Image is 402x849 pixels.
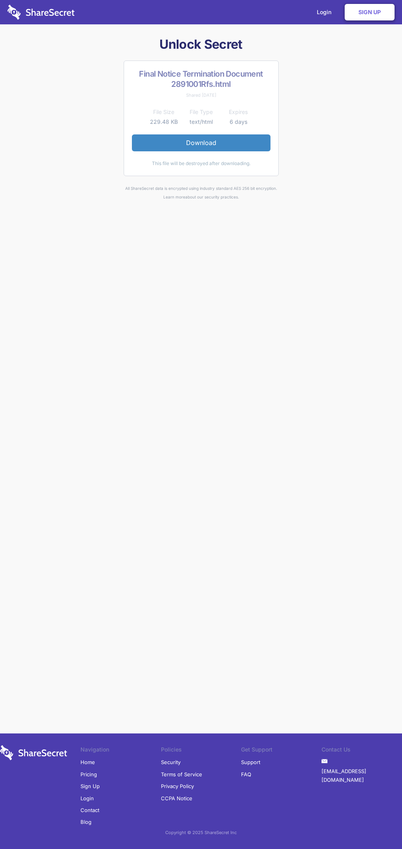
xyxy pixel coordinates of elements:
[80,745,161,756] li: Navigation
[80,816,91,828] a: Blog
[220,117,257,127] td: 6 days
[183,107,220,117] th: File Type
[80,768,97,780] a: Pricing
[183,117,220,127] td: text/html
[7,5,75,20] img: logo-wordmark-white-trans-d4663122ce5f474addd5e946df7df03e33cb6a1c49d2221995e7729f52c070b2.svg
[220,107,257,117] th: Expires
[161,780,194,792] a: Privacy Policy
[241,768,251,780] a: FAQ
[80,780,100,792] a: Sign Up
[322,765,402,786] a: [EMAIL_ADDRESS][DOMAIN_NAME]
[80,756,95,768] a: Home
[163,195,185,199] a: Learn more
[80,792,94,804] a: Login
[145,117,183,127] td: 229.48 KB
[80,804,99,816] a: Contact
[241,745,322,756] li: Get Support
[161,745,241,756] li: Policies
[322,745,402,756] li: Contact Us
[145,107,183,117] th: File Size
[132,69,270,89] h2: Final Notice Termination Document 2891001Rfs.html
[132,91,270,99] div: Shared [DATE]
[132,134,270,151] a: Download
[345,4,395,20] a: Sign Up
[161,768,202,780] a: Terms of Service
[132,159,270,168] div: This file will be destroyed after downloading.
[161,792,192,804] a: CCPA Notice
[241,756,260,768] a: Support
[161,756,181,768] a: Security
